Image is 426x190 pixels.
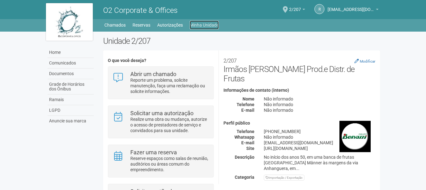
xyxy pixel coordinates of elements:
p: Realize uma obra ou mudança, autorize o acesso de prestadores de serviço e convidados para sua un... [130,116,209,133]
small: Modificar [360,59,375,64]
strong: Fazer uma reserva [130,149,177,156]
strong: E-mail [241,108,254,113]
div: Não informado [259,134,380,140]
a: LGPD [48,105,94,116]
a: Minha Unidade [190,21,219,29]
a: Abrir um chamado Reporte um problema, solicite manutenção, faça uma reclamação ou solicite inform... [113,71,209,94]
span: 2/207 [289,1,301,12]
span: O2 Corporate & Offices [103,6,178,15]
img: business.png [339,121,371,152]
h4: Perfil público [223,121,375,126]
a: Solicitar uma autorização Realize uma obra ou mudança, autorize o acesso de prestadores de serviç... [113,110,209,133]
a: Grade de Horários dos Ônibus [48,79,94,95]
strong: Solicitar uma autorização [130,110,193,116]
strong: Site [246,146,254,151]
div: [EMAIL_ADDRESS][DOMAIN_NAME] [259,140,380,146]
div: Importação / Exportação [264,175,304,181]
div: [URL][DOMAIN_NAME] [259,146,380,151]
div: Não informado [259,96,380,102]
div: Não informado [259,107,380,113]
a: Fazer uma reserva Reserve espaços como salas de reunião, auditórios ou áreas comum do empreendime... [113,150,209,172]
strong: E-mail [241,140,254,145]
a: Ramais [48,95,94,105]
a: Documentos [48,69,94,79]
div: No início dos anos 50, em uma banca de frutas [GEOGRAPHIC_DATA] Männer às margens da via Anhangue... [259,154,380,171]
h4: Informações de contato (interno) [223,88,375,93]
a: Reservas [133,21,150,29]
a: Modificar [354,59,375,64]
strong: Abrir um chamado [130,71,176,77]
h2: Irmãos [PERSON_NAME] Prod.e Distr. de Frutas [223,55,375,83]
a: Anuncie sua marca [48,116,94,126]
strong: Nome [243,96,254,101]
h2: Unidade 2/207 [103,36,380,46]
p: Reporte um problema, solicite manutenção, faça uma reclamação ou solicite informações. [130,77,209,94]
strong: Categoria [235,175,254,180]
img: logo.jpg [46,3,93,41]
a: Chamados [104,21,126,29]
a: Autorizações [157,21,183,29]
div: [PHONE_NUMBER] [259,129,380,134]
small: 2/207 [223,58,237,64]
strong: Whatsapp [234,135,254,140]
strong: Telefone [237,102,254,107]
a: 2/207 [289,8,305,13]
a: r [314,4,324,14]
p: Reserve espaços como salas de reunião, auditórios ou áreas comum do empreendimento. [130,156,209,172]
div: Não informado [259,102,380,107]
a: Comunicados [48,58,94,69]
strong: Descrição [235,155,254,160]
span: recepcao@benassirio.com.br [328,1,374,12]
a: [EMAIL_ADDRESS][DOMAIN_NAME] [328,8,378,13]
h4: O que você deseja? [108,58,214,63]
a: Home [48,47,94,58]
strong: Telefone [237,129,254,134]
